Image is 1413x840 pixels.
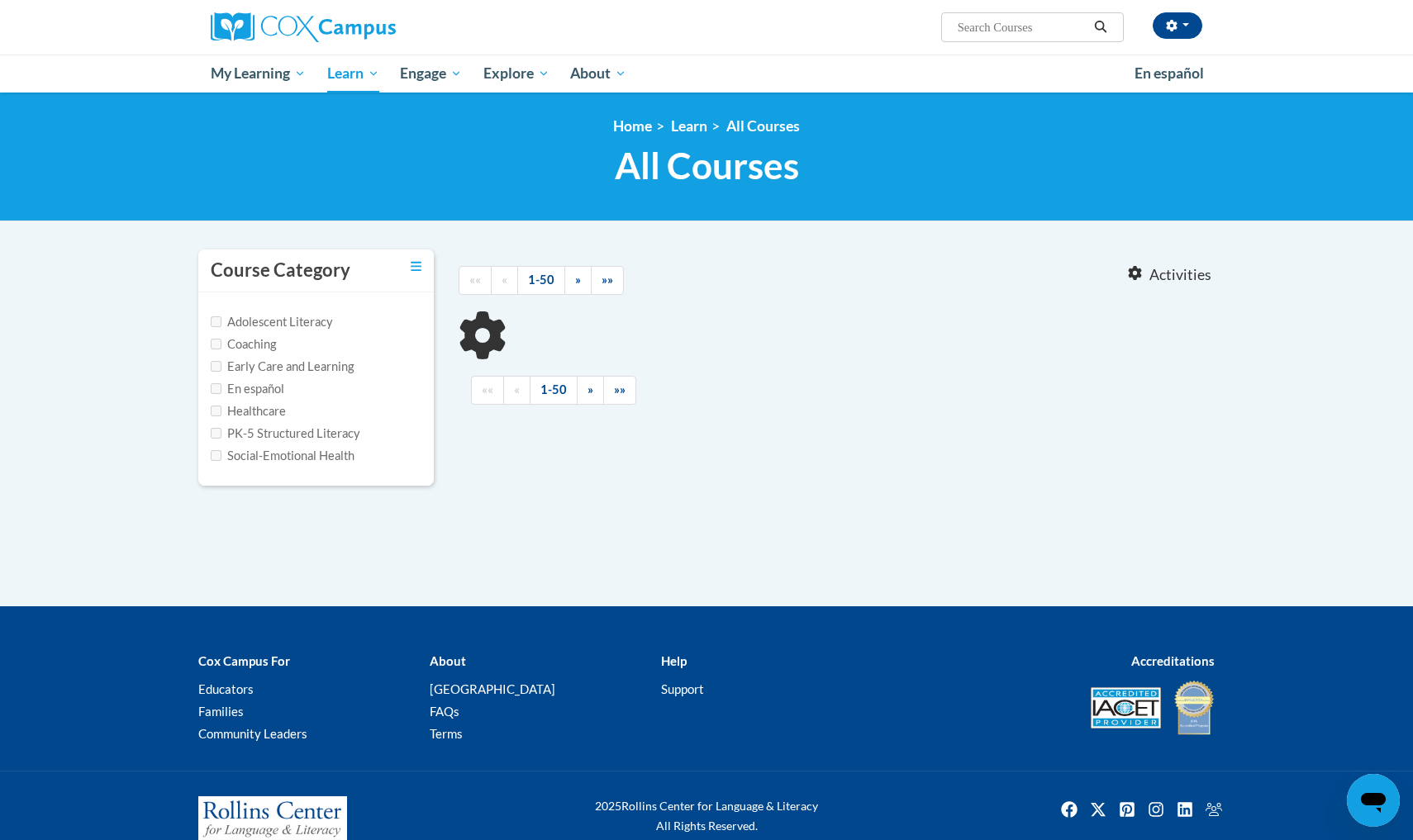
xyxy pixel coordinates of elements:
[198,726,307,741] a: Community Leaders
[211,428,221,439] input: Checkbox for Options
[588,382,593,396] span: »
[517,266,565,295] a: 1-50
[211,361,221,372] input: Checkbox for Options
[473,55,560,93] a: Explore
[211,64,306,83] span: My Learning
[211,316,221,327] input: Checkbox for Options
[400,64,462,83] span: Engage
[602,273,613,287] span: »»
[211,447,354,465] label: Social-Emotional Health
[430,704,459,719] a: FAQs
[430,681,555,696] a: [GEOGRAPHIC_DATA]
[198,704,244,719] a: Families
[570,64,626,83] span: About
[211,383,221,394] input: Checkbox for Options
[503,376,530,405] a: Previous
[591,266,624,295] a: End
[211,12,525,42] a: Cox Campus
[1056,796,1082,823] a: Facebook
[1172,796,1198,823] a: Linkedin
[316,55,390,93] a: Learn
[1114,796,1140,823] img: Pinterest icon
[1149,266,1211,284] span: Activities
[482,382,493,396] span: ««
[530,376,578,405] a: 1-50
[430,726,463,741] a: Terms
[211,258,350,283] h3: Course Category
[1173,679,1215,737] img: IDA® Accredited
[661,653,687,668] b: Help
[1131,653,1215,668] b: Accreditations
[577,376,604,405] a: Next
[211,450,221,461] input: Checkbox for Options
[211,12,396,42] img: Cox Campus
[1347,774,1400,827] iframe: Botón para iniciar la ventana de mensajería
[198,653,290,668] b: Cox Campus For
[1143,796,1169,823] a: Instagram
[1201,796,1227,823] a: Facebook Group
[211,380,284,398] label: En español
[211,313,333,331] label: Adolescent Literacy
[956,17,1088,37] input: Search Courses
[661,681,704,696] a: Support
[603,376,636,405] a: End
[411,258,421,276] a: Toggle collapse
[1088,17,1113,37] button: Search
[1201,796,1227,823] img: Facebook group icon
[389,55,473,93] a: Engage
[211,406,221,416] input: Checkbox for Options
[200,55,316,93] a: My Learning
[211,335,276,354] label: Coaching
[726,117,800,135] a: All Courses
[1085,796,1111,823] img: Twitter icon
[560,55,638,93] a: About
[483,64,549,83] span: Explore
[575,273,581,287] span: »
[430,653,466,668] b: About
[1172,796,1198,823] img: LinkedIn icon
[211,339,221,349] input: Checkbox for Options
[491,266,518,295] a: Previous
[1091,687,1161,728] img: Accredited IACET® Provider
[613,117,652,135] a: Home
[1056,796,1082,823] img: Facebook icon
[469,273,481,287] span: ««
[1124,56,1215,91] a: En español
[471,376,504,405] a: Begining
[198,681,254,696] a: Educators
[1114,796,1140,823] a: Pinterest
[211,358,354,376] label: Early Care and Learning
[671,117,707,135] a: Learn
[1153,12,1202,39] button: Account Settings
[595,799,621,813] span: 2025
[459,266,492,295] a: Begining
[615,144,799,187] span: All Courses
[186,55,1227,93] div: Main menu
[1143,796,1169,823] img: Instagram icon
[614,382,626,396] span: »»
[211,425,360,443] label: PK-5 Structured Literacy
[514,382,520,396] span: «
[533,796,880,836] div: Rollins Center for Language & Literacy All Rights Reserved.
[1085,796,1111,823] a: Twitter
[327,64,379,83] span: Learn
[1135,64,1204,82] span: En español
[502,273,507,287] span: «
[564,266,592,295] a: Next
[211,402,286,420] label: Healthcare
